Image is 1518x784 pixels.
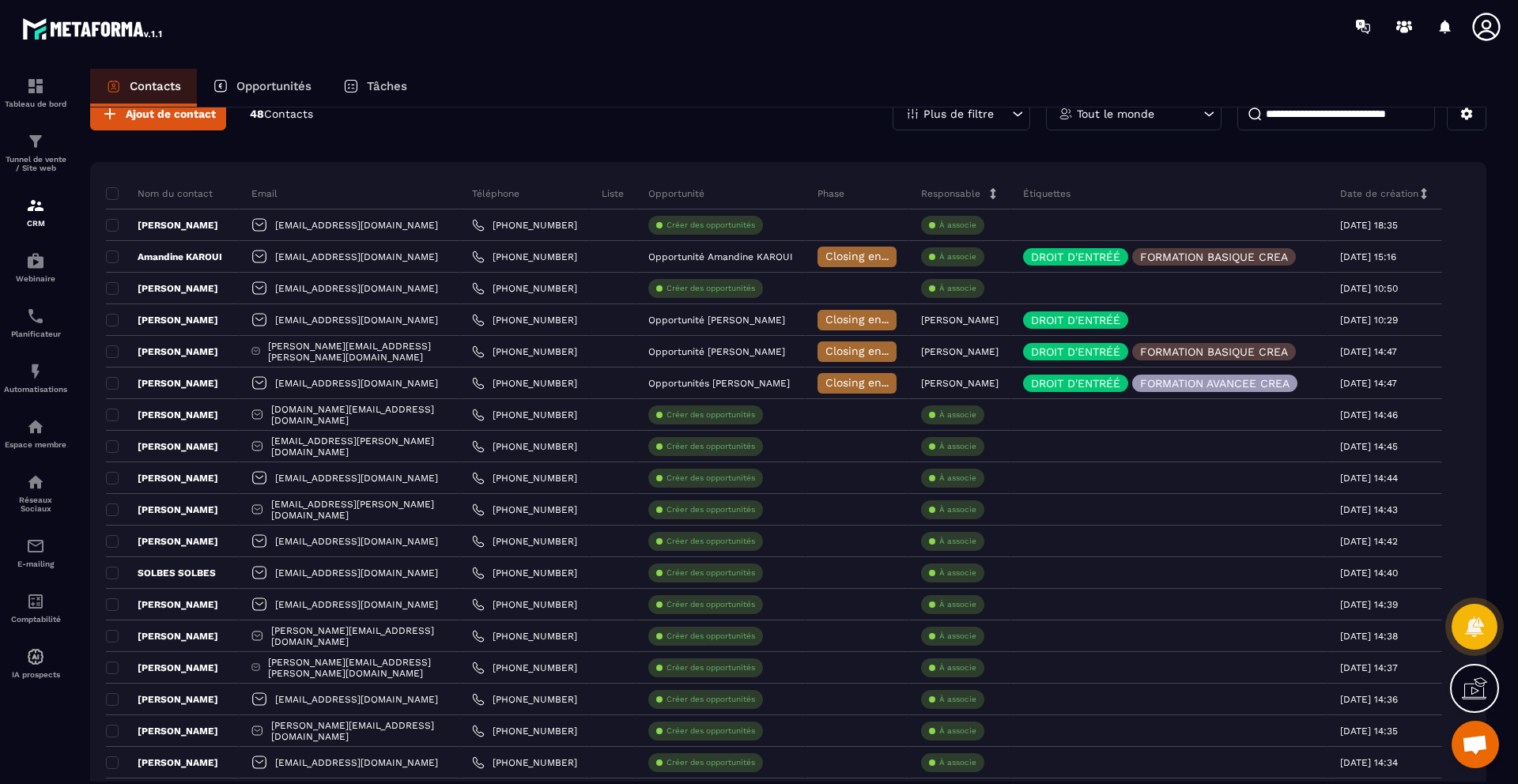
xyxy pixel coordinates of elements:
p: Créer des opportunités [666,694,755,705]
p: Téléphone [472,187,519,200]
p: Créer des opportunités [666,662,755,673]
a: schedulerschedulerPlanificateur [4,295,67,350]
img: accountant [26,592,45,611]
p: [PERSON_NAME] [106,630,218,643]
a: [PHONE_NUMBER] [472,282,577,295]
p: À associe [939,409,976,420]
p: [PERSON_NAME] [921,346,999,357]
p: Tâches [367,79,407,93]
a: formationformationCRM [4,184,67,239]
p: [DATE] 14:46 [1340,409,1398,420]
p: [PERSON_NAME] [106,503,218,516]
p: [DATE] 14:42 [1340,536,1398,547]
p: [PERSON_NAME] [106,725,218,737]
a: automationsautomationsEspace membre [4,405,67,461]
p: Opportunité [648,187,704,200]
span: Closing en cours [825,376,916,389]
img: formation [26,196,45,215]
img: formation [26,132,45,151]
a: Opportunités [197,69,327,107]
p: À associe [939,662,976,673]
a: automationsautomationsAutomatisations [4,350,67,405]
p: [PERSON_NAME] [921,378,999,389]
p: [DATE] 18:35 [1340,220,1398,231]
p: [DATE] 14:35 [1340,726,1398,737]
p: Opportunité [PERSON_NAME] [648,346,785,357]
p: Email [251,187,278,200]
p: Créer des opportunités [666,757,755,768]
p: [PERSON_NAME] [106,314,218,326]
p: À associe [939,473,976,484]
a: [PHONE_NUMBER] [472,345,577,358]
p: Réseaux Sociaux [4,496,67,513]
p: Étiquettes [1023,187,1071,200]
p: [DATE] 14:47 [1340,346,1397,357]
p: Créer des opportunités [666,631,755,642]
p: [PERSON_NAME] [106,377,218,390]
p: Créer des opportunités [666,441,755,452]
p: À associe [939,599,976,610]
img: automations [26,362,45,381]
p: [PERSON_NAME] [106,219,218,232]
p: Comptabilité [4,615,67,624]
p: Créer des opportunités [666,220,755,231]
span: Ajout de contact [126,106,216,122]
p: Créer des opportunités [666,473,755,484]
a: [PHONE_NUMBER] [472,219,577,232]
p: À associe [939,283,976,294]
p: [DATE] 14:40 [1340,567,1398,579]
p: Contacts [130,79,181,93]
p: À associe [939,567,976,579]
p: [PERSON_NAME] [106,598,218,611]
p: Tout le monde [1077,108,1154,119]
p: Espace membre [4,440,67,449]
p: [DATE] 10:29 [1340,315,1398,326]
span: Closing en cours [825,313,916,326]
p: DROIT D'ENTRÉÉ [1031,378,1120,389]
p: Planificateur [4,330,67,338]
p: Créer des opportunités [666,283,755,294]
a: social-networksocial-networkRéseaux Sociaux [4,461,67,525]
a: [PHONE_NUMBER] [472,472,577,484]
p: À associe [939,536,976,547]
a: Ouvrir le chat [1452,721,1499,768]
a: [PHONE_NUMBER] [472,251,577,263]
p: Créer des opportunités [666,504,755,515]
a: [PHONE_NUMBER] [472,377,577,390]
a: [PHONE_NUMBER] [472,630,577,643]
p: Créer des opportunités [666,599,755,610]
p: [DATE] 14:37 [1340,662,1398,673]
p: À associe [939,631,976,642]
p: [DATE] 14:36 [1340,694,1398,705]
p: [PERSON_NAME] [106,409,218,421]
p: [PERSON_NAME] [106,440,218,453]
p: [PERSON_NAME] [106,472,218,484]
p: Amandine KAROUI [106,251,222,263]
p: Phase [818,187,844,200]
p: Opportunité [PERSON_NAME] [648,315,785,326]
a: emailemailE-mailing [4,525,67,580]
a: [PHONE_NUMBER] [472,314,577,326]
p: [PERSON_NAME] [106,535,218,548]
p: À associe [939,694,976,705]
img: formation [26,77,45,96]
p: Opportunités [PERSON_NAME] [648,378,790,389]
a: [PHONE_NUMBER] [472,598,577,611]
p: À associe [939,220,976,231]
span: Closing en cours [825,250,916,262]
p: [DATE] 14:43 [1340,504,1398,515]
a: [PHONE_NUMBER] [472,567,577,579]
a: accountantaccountantComptabilité [4,580,67,635]
a: automationsautomationsWebinaire [4,239,67,295]
p: [DATE] 10:50 [1340,283,1398,294]
a: Tâches [327,69,423,107]
img: logo [22,14,164,43]
p: FORMATION BASIQUE CREA [1140,346,1288,357]
p: Tunnel de vente / Site web [4,155,67,172]
p: SOLBES SOLBES [106,567,216,579]
p: Créer des opportunités [666,536,755,547]
p: [PERSON_NAME] [106,345,218,358]
p: [DATE] 15:16 [1340,251,1396,262]
img: automations [26,647,45,666]
a: formationformationTunnel de vente / Site web [4,120,67,184]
